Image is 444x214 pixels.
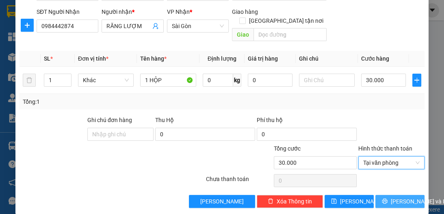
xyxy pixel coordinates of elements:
span: delete [268,198,273,205]
span: Giao [232,28,253,41]
span: printer [382,198,388,205]
input: VD: Bàn, Ghế [140,74,196,87]
span: VP Nhận [167,9,190,15]
span: SL [44,55,50,62]
div: SĐT Người Nhận [37,7,98,16]
button: deleteXóa Thông tin [257,195,323,208]
div: Phí thu hộ [257,116,357,128]
span: Định lượng [208,55,236,62]
span: Tại văn phòng [363,157,420,169]
span: save [331,198,337,205]
button: [PERSON_NAME] [189,195,255,208]
span: Xóa Thông tin [277,197,312,206]
label: Ghi chú đơn hàng [87,117,132,123]
button: plus [21,19,34,32]
span: [GEOGRAPHIC_DATA] tận nơi [246,16,327,25]
th: Ghi chú [296,51,358,67]
span: plus [21,22,33,28]
button: plus [412,74,421,87]
span: Tên hàng [140,55,167,62]
span: Thu Hộ [155,117,174,123]
button: printer[PERSON_NAME] và In [375,195,425,208]
span: plus [413,77,421,83]
div: Tổng: 1 [23,97,172,106]
div: Người nhận [102,7,163,16]
span: [PERSON_NAME] [340,197,383,206]
span: Giá trị hàng [248,55,278,62]
label: Hình thức thanh toán [358,145,412,152]
button: save[PERSON_NAME] [325,195,374,208]
span: Giao hàng [232,9,258,15]
input: Dọc đường [253,28,327,41]
input: 0 [248,74,292,87]
span: Cước hàng [361,55,389,62]
span: Sài Gòn [172,20,224,32]
span: Đơn vị tính [78,55,108,62]
button: delete [23,74,36,87]
span: Tổng cước [274,145,301,152]
span: Khác [83,74,129,86]
input: Ghi Chú [299,74,355,87]
span: user-add [152,23,159,29]
span: [PERSON_NAME] [200,197,244,206]
span: kg [233,74,241,87]
input: Ghi chú đơn hàng [87,128,154,141]
div: Chưa thanh toán [205,175,273,189]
